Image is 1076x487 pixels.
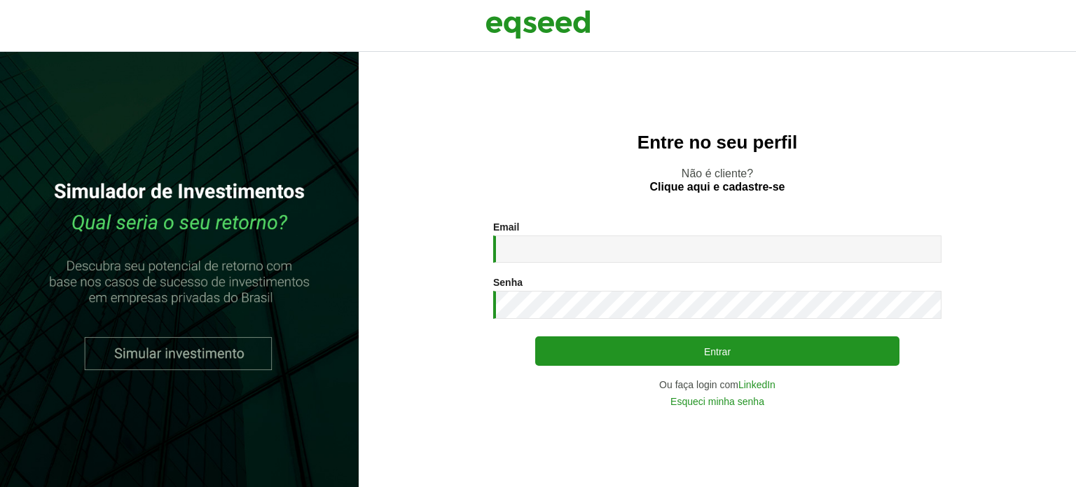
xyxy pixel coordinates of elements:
[485,7,591,42] img: EqSeed Logo
[670,397,764,406] a: Esqueci minha senha
[535,336,899,366] button: Entrar
[738,380,775,390] a: LinkedIn
[493,380,941,390] div: Ou faça login com
[493,277,523,287] label: Senha
[387,167,1048,193] p: Não é cliente?
[650,181,785,193] a: Clique aqui e cadastre-se
[493,222,519,232] label: Email
[387,132,1048,153] h2: Entre no seu perfil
